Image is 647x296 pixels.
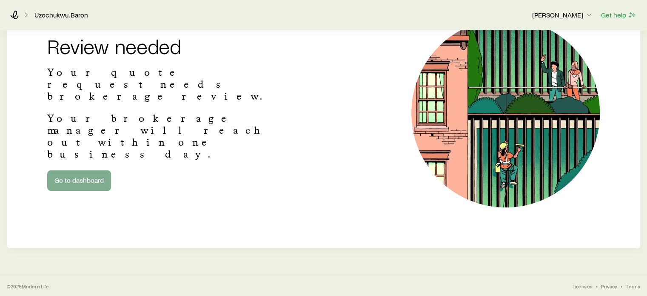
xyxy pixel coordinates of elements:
a: Terms [626,283,640,290]
p: © 2025 Modern Life [7,283,49,290]
p: [PERSON_NAME] [532,11,593,19]
a: Licenses [572,283,592,290]
img: Illustration of a window cleaner. [411,19,600,207]
h2: Review needed [47,36,276,56]
a: Go to dashboard [47,170,111,191]
p: Your quote request needs brokerage review. [47,66,276,102]
span: • [596,283,598,290]
a: Privacy [601,283,617,290]
p: Your brokerage manager will reach out within one business day. [47,112,276,160]
button: Get help [601,10,637,20]
a: Uzochukwu, Baron [34,11,88,19]
button: [PERSON_NAME] [532,10,594,20]
span: • [621,283,622,290]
